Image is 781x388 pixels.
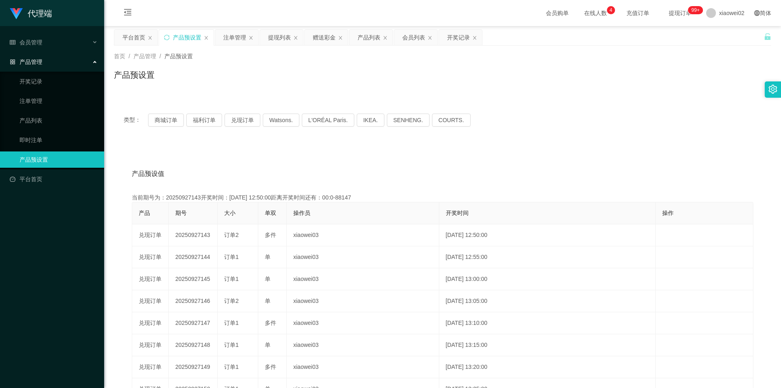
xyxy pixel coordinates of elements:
span: 产品管理 [133,53,156,59]
span: 产品预设值 [132,169,164,179]
i: 图标: setting [768,85,777,94]
i: 图标: close [428,35,432,40]
button: COURTS. [432,114,471,127]
i: 图标: close [293,35,298,40]
i: 图标: menu-fold [114,0,142,26]
a: 注单管理 [20,93,98,109]
i: 图标: close [204,35,209,40]
td: 兑现订单 [132,224,169,246]
span: 订单1 [224,254,239,260]
span: 订单1 [224,320,239,326]
span: 操作员 [293,210,310,216]
span: 单 [265,298,271,304]
td: [DATE] 13:20:00 [439,356,656,378]
td: xiaowei03 [287,290,439,312]
span: 单 [265,254,271,260]
i: 图标: close [383,35,388,40]
i: 图标: close [249,35,253,40]
span: 订单2 [224,232,239,238]
td: [DATE] 13:15:00 [439,334,656,356]
span: 会员管理 [10,39,42,46]
td: [DATE] 12:50:00 [439,224,656,246]
span: 操作 [662,210,674,216]
td: xiaowei03 [287,246,439,268]
td: 20250927145 [169,268,218,290]
span: / [159,53,161,59]
span: 产品预设置 [164,53,193,59]
td: 20250927146 [169,290,218,312]
span: 在线人数 [580,10,611,16]
td: 兑现订单 [132,356,169,378]
div: 赠送彩金 [313,30,336,45]
span: 类型： [124,114,148,127]
td: [DATE] 13:10:00 [439,312,656,334]
div: 会员列表 [402,30,425,45]
i: 图标: global [754,10,760,16]
td: [DATE] 13:00:00 [439,268,656,290]
sup: 4 [607,6,615,14]
span: 订单1 [224,342,239,348]
td: xiaowei03 [287,312,439,334]
i: 图标: unlock [764,33,771,40]
span: 单双 [265,210,276,216]
span: 订单1 [224,364,239,370]
div: 平台首页 [122,30,145,45]
i: 图标: table [10,39,15,45]
a: 产品预设置 [20,151,98,168]
a: 图标: dashboard平台首页 [10,171,98,187]
div: 提现列表 [268,30,291,45]
td: xiaowei03 [287,334,439,356]
i: 图标: close [472,35,477,40]
span: / [129,53,130,59]
button: Watsons. [263,114,299,127]
span: 期号 [175,210,187,216]
td: [DATE] 13:05:00 [439,290,656,312]
i: 图标: appstore-o [10,59,15,65]
div: 注单管理 [223,30,246,45]
span: 单 [265,342,271,348]
button: 福利订单 [186,114,222,127]
i: 图标: close [338,35,343,40]
td: 20250927149 [169,356,218,378]
i: 图标: sync [164,35,170,40]
td: 20250927144 [169,246,218,268]
span: 提现订单 [665,10,696,16]
img: logo.9652507e.png [10,8,23,20]
span: 产品管理 [10,59,42,65]
button: L'ORÉAL Paris. [302,114,354,127]
span: 首页 [114,53,125,59]
a: 即时注单 [20,132,98,148]
span: 订单1 [224,276,239,282]
button: IKEA. [357,114,384,127]
h1: 代理端 [28,0,52,26]
span: 单 [265,276,271,282]
td: 兑现订单 [132,290,169,312]
h1: 产品预设置 [114,69,155,81]
span: 多件 [265,320,276,326]
td: xiaowei03 [287,356,439,378]
div: 产品列表 [358,30,380,45]
p: 4 [609,6,612,14]
i: 图标: close [148,35,153,40]
td: 兑现订单 [132,334,169,356]
a: 开奖记录 [20,73,98,90]
div: 产品预设置 [173,30,201,45]
span: 开奖时间 [446,210,469,216]
a: 代理端 [10,10,52,16]
td: xiaowei03 [287,268,439,290]
td: 兑现订单 [132,312,169,334]
span: 订单2 [224,298,239,304]
a: 产品列表 [20,112,98,129]
td: 20250927143 [169,224,218,246]
sup: 1207 [688,6,703,14]
td: [DATE] 12:55:00 [439,246,656,268]
span: 多件 [265,232,276,238]
span: 产品 [139,210,150,216]
span: 充值订单 [622,10,653,16]
td: 兑现订单 [132,268,169,290]
td: 兑现订单 [132,246,169,268]
td: 20250927147 [169,312,218,334]
td: xiaowei03 [287,224,439,246]
div: 开奖记录 [447,30,470,45]
span: 多件 [265,364,276,370]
